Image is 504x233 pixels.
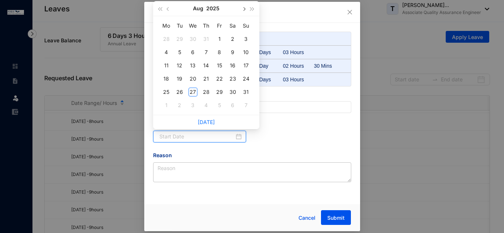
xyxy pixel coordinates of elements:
div: 18 [162,74,171,83]
div: 15 [215,61,224,70]
div: 3 [242,35,251,43]
td: 2025-08-05 [173,46,186,59]
div: 16 [228,61,237,70]
td: 2025-08-25 [160,85,173,99]
span: Submit [327,214,345,222]
div: 2 [175,101,184,110]
td: 2025-08-27 [186,85,200,99]
td: 2025-09-07 [239,99,253,112]
button: Close [346,8,354,16]
td: 2025-08-20 [186,72,200,85]
div: 22 [215,74,224,83]
div: 19 [175,74,184,83]
button: Aug [193,1,203,16]
button: 2025 [206,1,220,16]
td: 2025-09-06 [226,99,239,112]
td: 2025-08-15 [213,59,226,72]
td: 2025-08-11 [160,59,173,72]
td: 2025-09-04 [200,99,213,112]
div: 5 [175,48,184,57]
th: We [186,19,200,32]
th: Su [239,19,253,32]
td: 2025-08-03 [239,32,253,46]
div: 4 [162,48,171,57]
td: 2025-09-01 [160,99,173,112]
div: 10 [242,48,251,57]
span: Cancel [298,214,315,222]
span: close [347,9,353,15]
textarea: Reason [153,162,351,182]
label: Reason [153,151,177,159]
td: 2025-08-24 [239,72,253,85]
div: 02 Hours [283,62,314,70]
th: Sa [226,19,239,32]
div: 30 Mins [314,62,345,70]
td: 2025-08-09 [226,46,239,59]
td: 2025-09-02 [173,99,186,112]
div: 13 [189,61,197,70]
div: 30 [228,88,237,96]
div: 3 [189,101,197,110]
td: 2025-08-21 [200,72,213,85]
td: 2025-08-19 [173,72,186,85]
div: 1 [162,101,171,110]
td: 2025-08-06 [186,46,200,59]
div: 30 [189,35,197,43]
td: 2025-08-28 [200,85,213,99]
div: 9 [228,48,237,57]
div: 03 Hours [283,49,314,56]
div: 27 [189,88,197,96]
div: 8 [215,48,224,57]
td: 2025-09-03 [186,99,200,112]
td: 2025-08-01 [213,32,226,46]
th: Tu [173,19,186,32]
td: 2025-08-16 [226,59,239,72]
a: [DATE] [198,119,215,125]
td: 2025-07-28 [160,32,173,46]
td: 2025-08-10 [239,46,253,59]
td: 2025-08-22 [213,72,226,85]
div: 14 [202,61,211,70]
div: 28 [162,35,171,43]
td: 2025-07-31 [200,32,213,46]
div: 29 [175,35,184,43]
div: 06 Days [252,49,283,56]
th: Fr [213,19,226,32]
div: 23 [228,74,237,83]
div: 20 [189,74,197,83]
td: 2025-08-17 [239,59,253,72]
div: 29 [215,88,224,96]
td: 2025-07-30 [186,32,200,46]
div: 21 [202,74,211,83]
td: 2025-08-14 [200,59,213,72]
div: 7 [202,48,211,57]
div: 11 [162,61,171,70]
td: 2025-08-26 [173,85,186,99]
td: 2025-08-13 [186,59,200,72]
td: 2025-08-23 [226,72,239,85]
td: 2025-07-29 [173,32,186,46]
div: 5 [215,101,224,110]
td: 2025-08-08 [213,46,226,59]
input: Start Date [159,133,235,141]
td: 2025-08-18 [160,72,173,85]
div: 6 [189,48,197,57]
div: 02 Days [252,76,283,83]
td: 2025-08-04 [160,46,173,59]
div: 12 [175,61,184,70]
td: 2025-08-29 [213,85,226,99]
div: 28 [202,88,211,96]
td: 2025-08-31 [239,85,253,99]
div: 03 Hours [283,76,314,83]
div: 2 [228,35,237,43]
th: Mo [160,19,173,32]
td: 2025-08-02 [226,32,239,46]
div: 01 Day [252,62,283,70]
td: 2025-09-05 [213,99,226,112]
th: Th [200,19,213,32]
div: 25 [162,88,171,96]
button: Cancel [293,211,321,225]
div: 4 [202,101,211,110]
div: 7 [242,101,251,110]
div: 6 [228,101,237,110]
